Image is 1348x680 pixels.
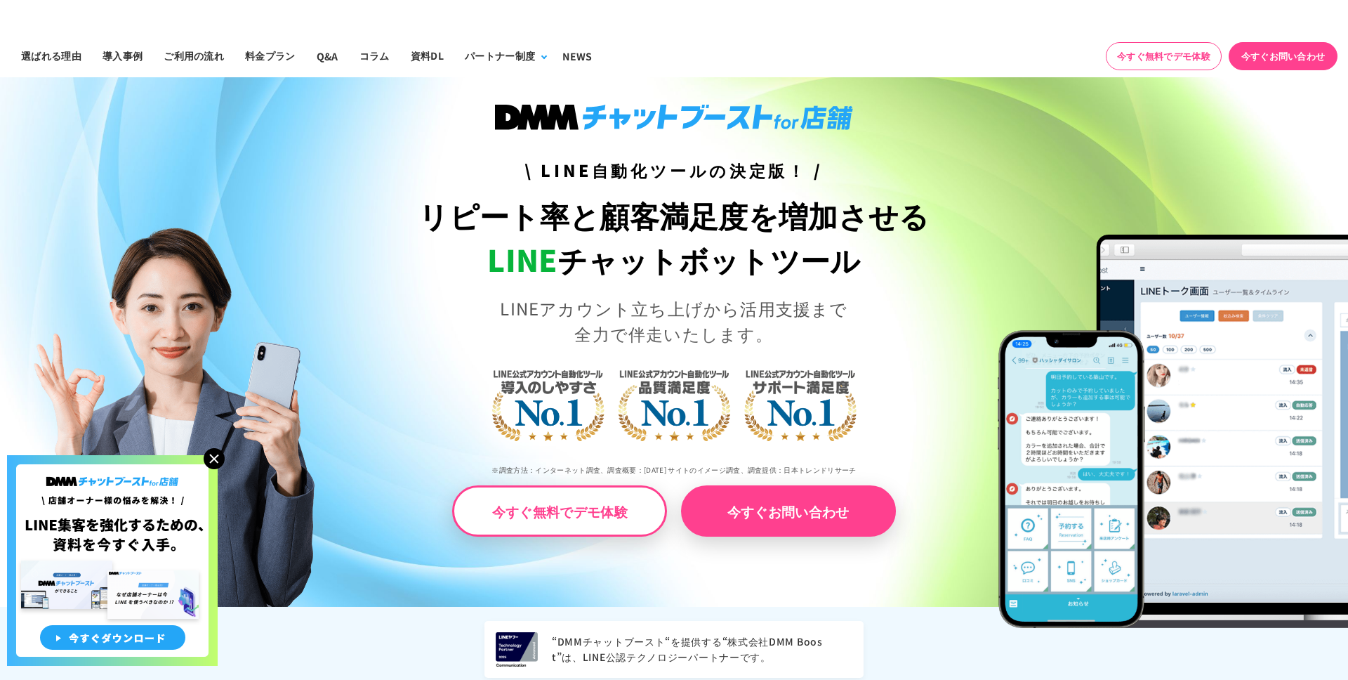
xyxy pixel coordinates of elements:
[7,455,218,666] img: 店舗オーナー様の悩みを解決!LINE集客を狂化するための資料を今すぐ入手!
[337,158,1011,183] h3: \ LINE自動化ツールの決定版！ /
[337,296,1011,346] p: LINEアカウント立ち上げから活用支援まで 全力で伴走いたします。
[11,34,92,77] a: 選ばれる理由
[234,34,306,77] a: 料金プラン
[465,48,535,63] div: パートナー制度
[452,485,667,537] a: 今すぐ無料でデモ体験
[153,34,234,77] a: ご利用の流れ
[349,34,400,77] a: コラム
[306,34,349,77] a: Q&A
[552,634,852,665] p: “DMMチャットブースト“を提供する“株式会社DMM Boost”は、LINE公認テクノロジーパートナーです。
[7,455,218,472] a: 店舗オーナー様の悩みを解決!LINE集客を狂化するための資料を今すぐ入手!
[1106,42,1222,70] a: 今すぐ無料でデモ体験
[446,315,902,490] img: LINE公式アカウント自動化ツール導入のしやすさNo.1｜LINE公式アカウント自動化ツール品質満足度No.1｜LINE公式アカウント自動化ツールサポート満足度No.1
[487,237,557,280] span: LINE
[337,455,1011,485] p: ※調査方法：インターネット調査、調査概要：[DATE] サイトのイメージ調査、調査提供：日本トレンドリサーチ
[1229,42,1337,70] a: 今すぐお問い合わせ
[496,632,538,667] img: LINEヤフー Technology Partner 2025
[337,193,1011,282] h1: リピート率と顧客満足度を増加させる チャットボットツール
[681,485,896,537] a: 今すぐお問い合わせ
[400,34,454,77] a: 資料DL
[92,34,153,77] a: 導入事例
[552,34,602,77] a: NEWS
